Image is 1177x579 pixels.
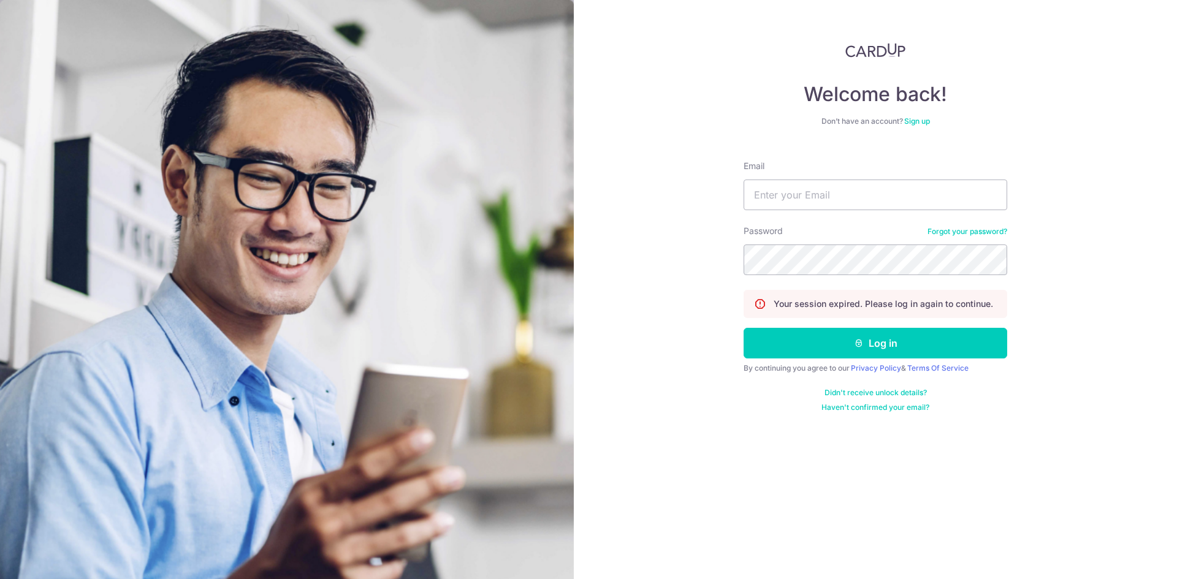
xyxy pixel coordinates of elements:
a: Privacy Policy [851,363,901,373]
h4: Welcome back! [744,82,1007,107]
a: Sign up [904,116,930,126]
button: Log in [744,328,1007,358]
a: Haven't confirmed your email? [821,403,929,412]
label: Email [744,160,764,172]
p: Your session expired. Please log in again to continue. [774,298,993,310]
img: CardUp Logo [845,43,905,58]
input: Enter your Email [744,180,1007,210]
a: Didn't receive unlock details? [825,388,927,398]
div: Don’t have an account? [744,116,1007,126]
label: Password [744,225,783,237]
div: By continuing you agree to our & [744,363,1007,373]
a: Terms Of Service [907,363,969,373]
a: Forgot your password? [928,227,1007,237]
